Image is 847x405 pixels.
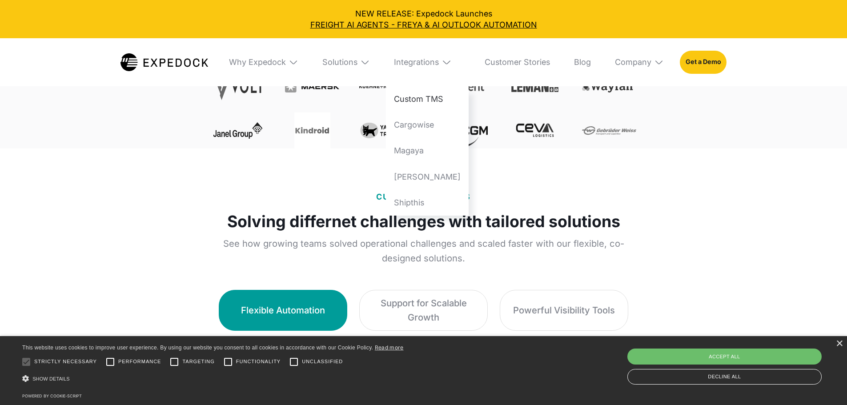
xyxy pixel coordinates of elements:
[386,86,469,216] nav: Integrations
[386,138,469,164] a: Magaya
[680,51,727,74] a: Get a Demo
[118,358,161,365] span: Performance
[211,236,636,266] p: See how growing teams solved operational challenges and scaled faster with our flexible, co-desig...
[229,57,286,67] div: Why Expedock
[386,38,469,86] div: Integrations
[22,372,404,386] div: Show details
[221,38,306,86] div: Why Expedock
[566,38,599,86] a: Blog
[477,38,558,86] a: Customer Stories
[32,376,70,381] span: Show details
[386,190,469,216] a: Shipthis
[615,57,651,67] div: Company
[302,358,343,365] span: Unclassified
[627,349,822,365] div: Accept all
[607,38,672,86] div: Company
[182,358,214,365] span: Targeting
[394,57,439,67] div: Integrations
[34,358,97,365] span: Strictly necessary
[513,303,615,317] div: Powerful Visibility Tools
[241,303,325,317] div: Flexible Automation
[699,309,847,405] iframe: Chat Widget
[376,191,471,203] p: CUSTOMER STORIES
[386,112,469,138] a: Cargowise
[322,57,357,67] div: Solutions
[375,344,404,351] a: Read more
[314,38,378,86] div: Solutions
[372,296,475,324] div: Support for Scalable Growth
[627,369,822,385] div: Decline all
[22,345,373,351] span: This website uses cookies to improve user experience. By using our website you consent to all coo...
[236,358,281,365] span: Functionality
[386,86,469,112] a: Custom TMS
[8,8,839,30] div: NEW RELEASE: Expedock Launches
[227,211,620,233] strong: Solving differnet challenges with tailored solutions
[386,164,469,190] a: [PERSON_NAME]
[22,393,82,398] a: Powered by cookie-script
[8,19,839,30] a: FREIGHT AI AGENTS - FREYA & AI OUTLOOK AUTOMATION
